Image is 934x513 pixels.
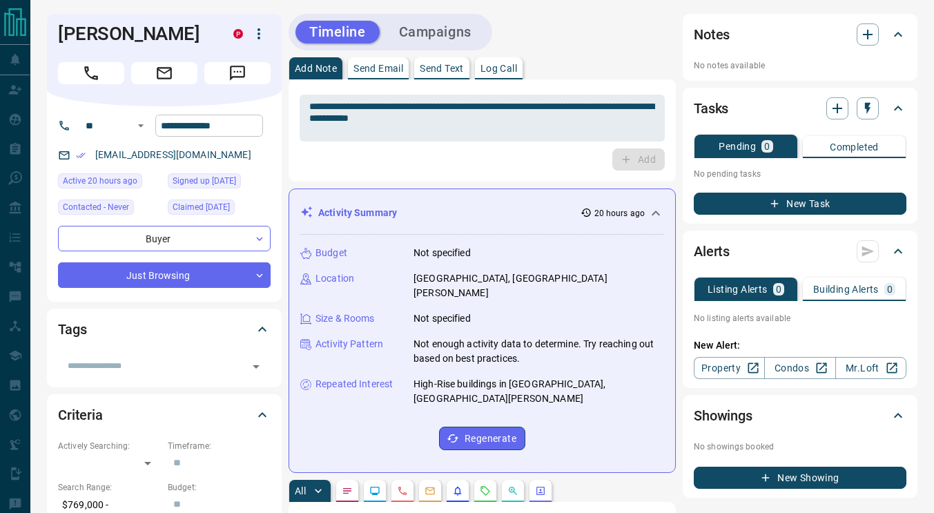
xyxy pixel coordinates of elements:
span: Contacted - Never [63,200,129,214]
p: Listing Alerts [708,284,768,294]
svg: Opportunities [507,485,518,496]
a: [EMAIL_ADDRESS][DOMAIN_NAME] [95,149,251,160]
div: Tasks [694,92,906,125]
h2: Showings [694,405,752,427]
p: Location [315,271,354,286]
p: Pending [719,142,756,151]
div: Criteria [58,398,271,432]
svg: Listing Alerts [452,485,463,496]
p: No listing alerts available [694,312,906,325]
a: Mr.Loft [835,357,906,379]
p: No notes available [694,59,906,72]
button: Regenerate [439,427,525,450]
h1: [PERSON_NAME] [58,23,213,45]
span: Email [131,62,197,84]
p: Completed [830,142,879,152]
p: No pending tasks [694,164,906,184]
p: All [295,486,306,496]
p: No showings booked [694,441,906,453]
svg: Emails [425,485,436,496]
p: Not enough activity data to determine. Try reaching out based on best practices. [414,337,664,366]
h2: Criteria [58,404,103,426]
div: Wed Nov 11 2020 [168,173,271,193]
span: Message [204,62,271,84]
div: Wed Aug 13 2025 [58,173,161,193]
p: Timeframe: [168,440,271,452]
p: Add Note [295,64,337,73]
div: Mon Nov 16 2020 [168,200,271,219]
span: Active 20 hours ago [63,174,137,188]
p: Actively Searching: [58,440,161,452]
p: Activity Pattern [315,337,383,351]
p: Send Email [353,64,403,73]
button: New Showing [694,467,906,489]
p: Activity Summary [318,206,397,220]
p: 0 [764,142,770,151]
h2: Notes [694,23,730,46]
div: Alerts [694,235,906,268]
p: Not specified [414,246,471,260]
span: Claimed [DATE] [173,200,230,214]
h2: Tags [58,318,86,340]
h2: Tasks [694,97,728,119]
div: Tags [58,313,271,346]
h2: Alerts [694,240,730,262]
div: Showings [694,399,906,432]
p: Send Text [420,64,464,73]
p: Building Alerts [813,284,879,294]
span: Signed up [DATE] [173,174,236,188]
p: Not specified [414,311,471,326]
button: Campaigns [385,21,485,43]
p: Budget [315,246,347,260]
p: Repeated Interest [315,377,393,391]
svg: Notes [342,485,353,496]
div: Just Browsing [58,262,271,288]
p: Size & Rooms [315,311,375,326]
p: Search Range: [58,481,161,494]
p: 0 [887,284,893,294]
svg: Requests [480,485,491,496]
a: Condos [764,357,835,379]
p: Budget: [168,481,271,494]
div: property.ca [233,29,243,39]
p: 20 hours ago [594,207,645,220]
a: Property [694,357,765,379]
div: Activity Summary20 hours ago [300,200,664,226]
span: Call [58,62,124,84]
p: New Alert: [694,338,906,353]
svg: Agent Actions [535,485,546,496]
p: [GEOGRAPHIC_DATA], [GEOGRAPHIC_DATA][PERSON_NAME] [414,271,664,300]
svg: Calls [397,485,408,496]
p: 0 [776,284,781,294]
svg: Lead Browsing Activity [369,485,380,496]
p: High-Rise buildings in [GEOGRAPHIC_DATA], [GEOGRAPHIC_DATA][PERSON_NAME] [414,377,664,406]
button: Timeline [295,21,380,43]
div: Buyer [58,226,271,251]
svg: Email Verified [76,151,86,160]
button: Open [246,357,266,376]
div: Notes [694,18,906,51]
button: New Task [694,193,906,215]
button: Open [133,117,149,134]
p: Log Call [480,64,517,73]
